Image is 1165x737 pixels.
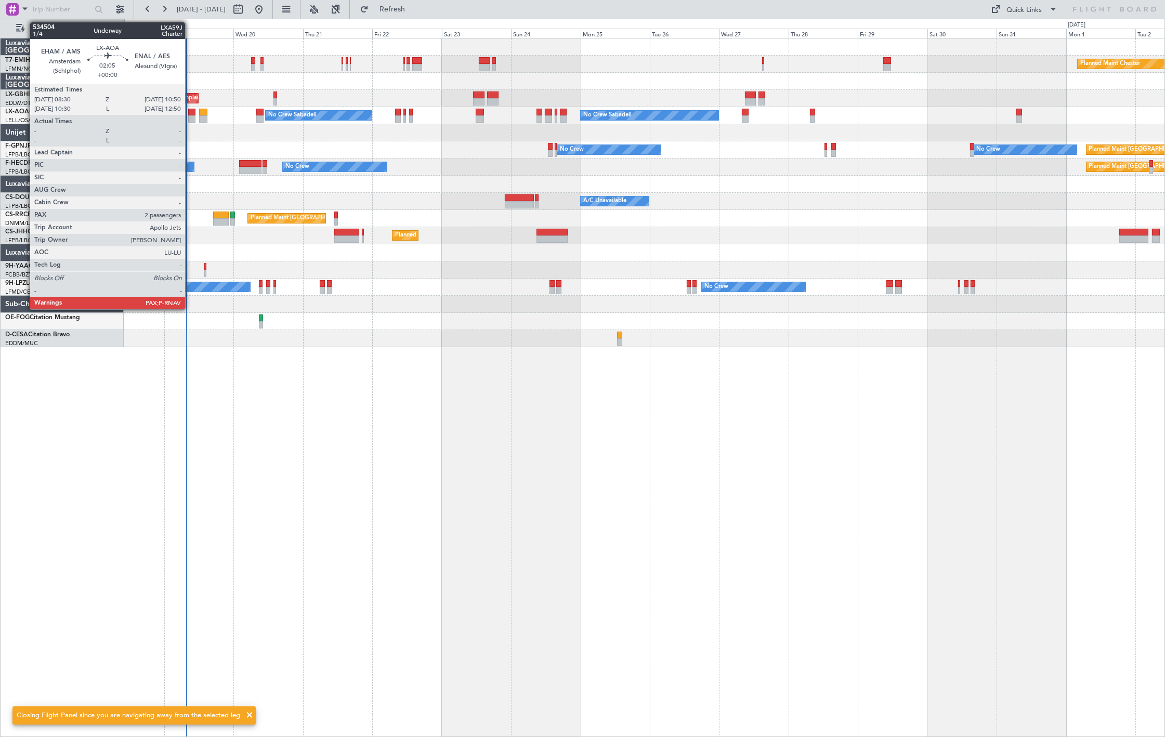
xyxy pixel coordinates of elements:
[1068,21,1085,30] div: [DATE]
[371,6,414,13] span: Refresh
[5,109,29,115] span: LX-AOA
[511,29,580,38] div: Sun 24
[164,29,233,38] div: Tue 19
[5,263,64,269] a: 9H-YAAGlobal 5000
[233,29,303,38] div: Wed 20
[5,194,30,201] span: CS-DOU
[5,160,28,166] span: F-HECD
[5,263,29,269] span: 9H-YAA
[32,2,91,17] input: Trip Number
[650,29,719,38] div: Tue 26
[5,194,65,201] a: CS-DOUGlobal 6500
[5,236,32,244] a: LFPB/LBG
[583,108,632,123] div: No Crew Sabadell
[581,29,650,38] div: Mon 25
[17,710,240,721] div: Closing Flight Panel since you are navigating away from the selected leg
[372,29,441,38] div: Fri 22
[355,1,417,18] button: Refresh
[268,108,317,123] div: No Crew Sabadell
[5,202,32,210] a: LFPB/LBG
[5,271,33,279] a: FCBB/BZV
[150,279,174,295] div: No Crew
[5,143,28,149] span: F-GPNJ
[789,29,858,38] div: Thu 28
[5,143,67,149] a: F-GPNJFalcon 900EX
[251,210,414,226] div: Planned Maint [GEOGRAPHIC_DATA] ([GEOGRAPHIC_DATA])
[5,116,32,124] a: LELL/QSA
[5,151,32,159] a: LFPB/LBG
[1066,29,1135,38] div: Mon 1
[5,219,37,227] a: DNMM/LOS
[285,159,309,175] div: No Crew
[5,314,30,321] span: OE-FOG
[704,279,728,295] div: No Crew
[303,29,372,38] div: Thu 21
[560,142,584,157] div: No Crew
[126,21,144,30] div: [DATE]
[11,20,113,37] button: Only With Activity
[5,160,57,166] a: F-HECDFalcon 7X
[395,228,559,243] div: Planned Maint [GEOGRAPHIC_DATA] ([GEOGRAPHIC_DATA])
[927,29,997,38] div: Sat 30
[1007,5,1042,16] div: Quick Links
[95,29,164,38] div: Mon 18
[5,332,70,338] a: D-CESACitation Bravo
[5,332,28,338] span: D-CESA
[5,57,69,63] a: T7-EMIHawker 900XP
[997,29,1066,38] div: Sun 31
[177,5,226,14] span: [DATE] - [DATE]
[442,29,511,38] div: Sat 23
[5,229,63,235] a: CS-JHHGlobal 6000
[5,57,25,63] span: T7-EMI
[5,212,28,218] span: CS-RRC
[5,109,80,115] a: LX-AOACitation Mustang
[5,280,59,286] a: 9H-LPZLegacy 500
[5,91,57,98] a: LX-GBHFalcon 7X
[5,212,67,218] a: CS-RRCFalcon 900LX
[5,314,80,321] a: OE-FOGCitation Mustang
[583,193,626,209] div: A/C Unavailable
[986,1,1063,18] button: Quick Links
[5,280,26,286] span: 9H-LPZ
[5,99,36,107] a: EDLW/DTM
[27,25,110,32] span: Only With Activity
[5,288,35,296] a: LFMD/CEQ
[5,91,28,98] span: LX-GBH
[5,65,36,73] a: LFMN/NCE
[5,339,38,347] a: EDDM/MUC
[719,29,788,38] div: Wed 27
[181,90,352,106] div: Unplanned Maint [GEOGRAPHIC_DATA] ([GEOGRAPHIC_DATA])
[5,168,32,176] a: LFPB/LBG
[1080,56,1140,72] div: Planned Maint Chester
[976,142,1000,157] div: No Crew
[5,229,28,235] span: CS-JHH
[858,29,927,38] div: Fri 29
